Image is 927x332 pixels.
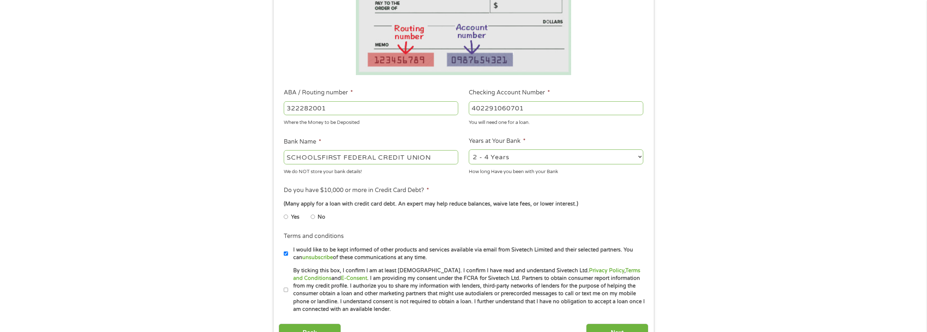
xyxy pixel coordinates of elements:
[284,89,353,97] label: ABA / Routing number
[291,213,299,221] label: Yes
[288,246,645,262] label: I would like to be kept informed of other products and services available via email from Sivetech...
[469,137,526,145] label: Years at Your Bank
[284,233,344,240] label: Terms and conditions
[469,117,643,126] div: You will need one for a loan.
[589,267,624,274] a: Privacy Policy
[318,213,325,221] label: No
[288,267,645,313] label: By ticking this box, I confirm I am at least [DEMOGRAPHIC_DATA]. I confirm I have read and unders...
[284,200,643,208] div: (Many apply for a loan with credit card debt. An expert may help reduce balances, waive late fees...
[469,89,550,97] label: Checking Account Number
[469,101,643,115] input: 345634636
[284,117,458,126] div: Where the Money to be Deposited
[284,138,321,146] label: Bank Name
[284,187,429,194] label: Do you have $10,000 or more in Credit Card Debt?
[341,275,367,281] a: E-Consent
[284,165,458,175] div: We do NOT store your bank details!
[469,165,643,175] div: How long Have you been with your Bank
[284,101,458,115] input: 263177916
[302,254,333,261] a: unsubscribe
[293,267,640,281] a: Terms and Conditions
